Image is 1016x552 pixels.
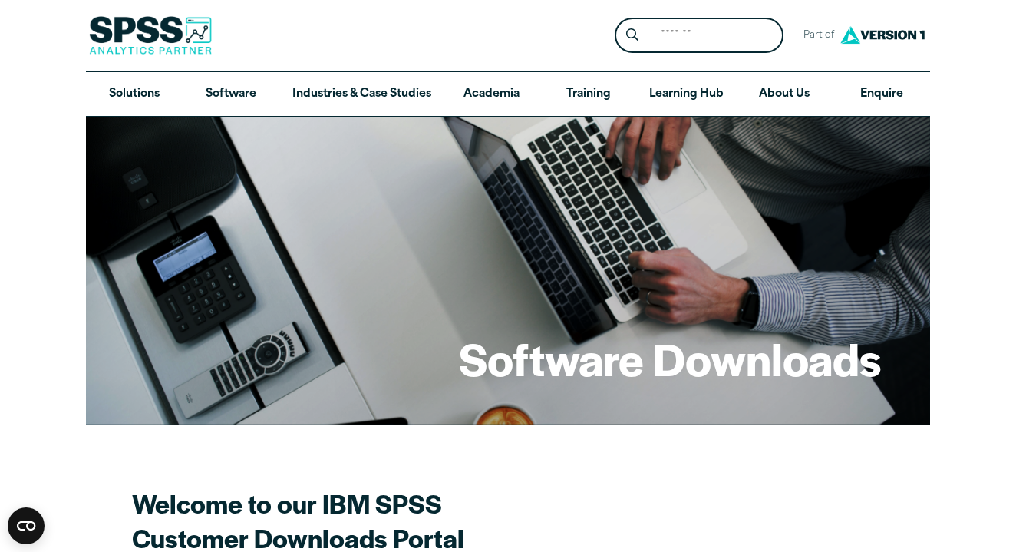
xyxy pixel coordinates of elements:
a: Industries & Case Studies [280,72,444,117]
a: Enquire [833,72,930,117]
a: About Us [736,72,833,117]
form: Site Header Search Form [615,18,783,54]
nav: Desktop version of site main menu [86,72,930,117]
button: Search magnifying glass icon [619,21,647,50]
a: Academia [444,72,540,117]
a: Learning Hub [637,72,736,117]
img: SPSS Analytics Partner [89,16,212,55]
a: Solutions [86,72,183,117]
button: Open CMP widget [8,507,45,544]
a: Training [540,72,637,117]
svg: Search magnifying glass icon [626,28,638,41]
img: Version1 Logo [836,21,929,49]
a: Software [183,72,279,117]
h1: Software Downloads [459,329,881,388]
span: Part of [796,25,836,47]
